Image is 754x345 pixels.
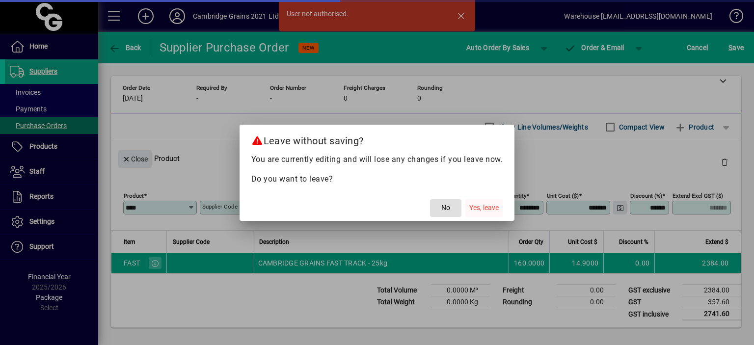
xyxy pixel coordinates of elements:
span: Yes, leave [469,203,499,213]
p: You are currently editing and will lose any changes if you leave now. [251,154,503,165]
button: No [430,199,461,217]
p: Do you want to leave? [251,173,503,185]
span: No [441,203,450,213]
h2: Leave without saving? [240,125,515,153]
button: Yes, leave [465,199,503,217]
